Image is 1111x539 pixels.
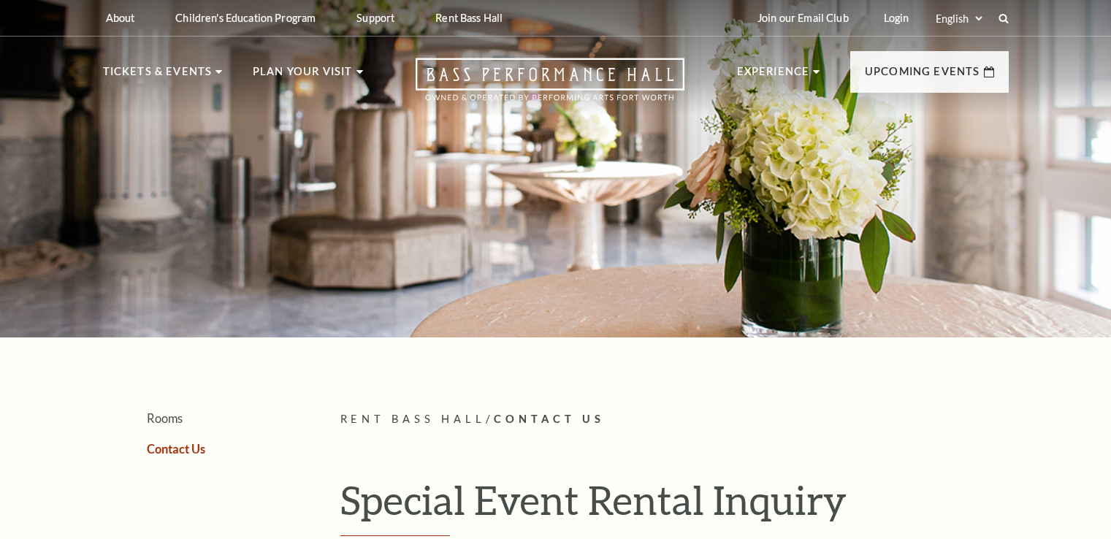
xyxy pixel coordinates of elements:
[147,442,205,456] a: Contact Us
[737,63,810,89] p: Experience
[106,12,135,24] p: About
[175,12,316,24] p: Children's Education Program
[865,63,980,89] p: Upcoming Events
[340,410,1009,429] p: /
[340,476,1009,536] h1: Special Event Rental Inquiry
[147,411,183,425] a: Rooms
[340,413,486,425] span: Rent Bass Hall
[494,413,605,425] span: Contact Us
[933,12,985,26] select: Select:
[103,63,213,89] p: Tickets & Events
[356,12,394,24] p: Support
[253,63,353,89] p: Plan Your Visit
[435,12,503,24] p: Rent Bass Hall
